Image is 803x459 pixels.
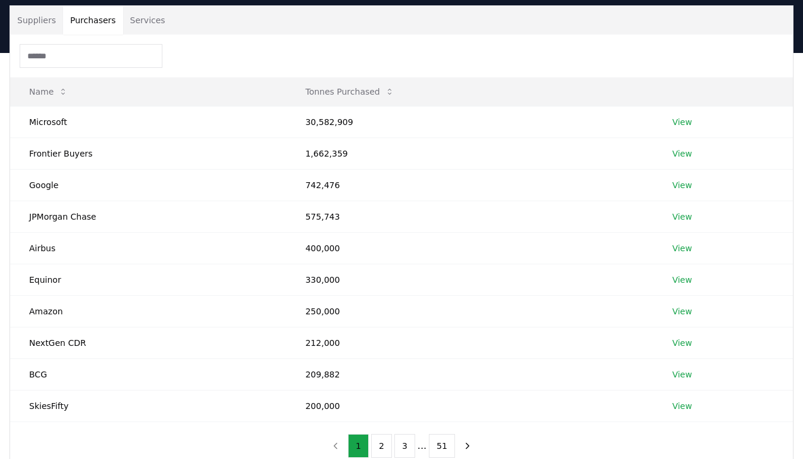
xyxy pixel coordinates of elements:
td: 250,000 [286,295,653,327]
td: Equinor [10,264,286,295]
a: View [672,116,692,128]
td: 1,662,359 [286,138,653,169]
td: SkiesFifty [10,390,286,421]
button: 2 [371,434,392,458]
button: Services [123,6,172,35]
td: 742,476 [286,169,653,201]
td: 209,882 [286,358,653,390]
td: 400,000 [286,232,653,264]
td: BCG [10,358,286,390]
a: View [672,242,692,254]
td: JPMorgan Chase [10,201,286,232]
td: Microsoft [10,106,286,138]
li: ... [418,439,426,453]
a: View [672,179,692,191]
a: View [672,274,692,286]
button: next page [457,434,478,458]
td: 30,582,909 [286,106,653,138]
button: Purchasers [63,6,123,35]
td: Google [10,169,286,201]
td: Airbus [10,232,286,264]
a: View [672,148,692,160]
td: 200,000 [286,390,653,421]
a: View [672,211,692,223]
button: Suppliers [10,6,63,35]
button: 51 [429,434,455,458]
button: Name [20,80,77,104]
td: Amazon [10,295,286,327]
td: NextGen CDR [10,327,286,358]
td: 330,000 [286,264,653,295]
td: 212,000 [286,327,653,358]
a: View [672,305,692,317]
td: Frontier Buyers [10,138,286,169]
button: 3 [394,434,415,458]
td: 575,743 [286,201,653,232]
button: 1 [348,434,369,458]
a: View [672,369,692,380]
button: Tonnes Purchased [296,80,403,104]
a: View [672,400,692,412]
a: View [672,337,692,349]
